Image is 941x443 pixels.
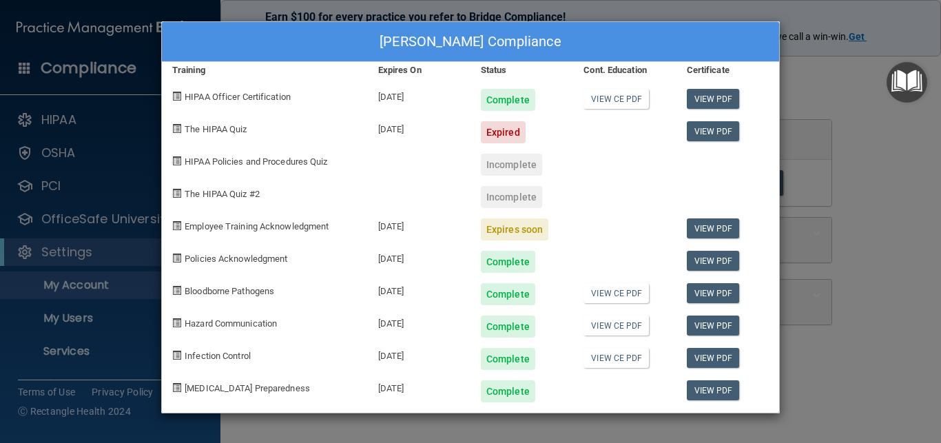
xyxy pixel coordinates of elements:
[687,89,740,109] a: View PDF
[481,316,535,338] div: Complete
[687,283,740,303] a: View PDF
[185,351,251,361] span: Infection Control
[481,283,535,305] div: Complete
[185,156,327,167] span: HIPAA Policies and Procedures Quiz
[687,380,740,400] a: View PDF
[481,251,535,273] div: Complete
[368,208,470,240] div: [DATE]
[687,121,740,141] a: View PDF
[687,316,740,336] a: View PDF
[887,62,927,103] button: Open Resource Center
[368,111,470,143] div: [DATE]
[481,380,535,402] div: Complete
[368,338,470,370] div: [DATE]
[368,305,470,338] div: [DATE]
[687,218,740,238] a: View PDF
[676,62,779,79] div: Certificate
[481,89,535,111] div: Complete
[185,189,260,199] span: The HIPAA Quiz #2
[573,62,676,79] div: Cont. Education
[368,240,470,273] div: [DATE]
[185,124,247,134] span: The HIPAA Quiz
[687,348,740,368] a: View PDF
[162,62,368,79] div: Training
[185,254,287,264] span: Policies Acknowledgment
[583,283,649,303] a: View CE PDF
[481,121,526,143] div: Expired
[162,22,779,62] div: [PERSON_NAME] Compliance
[481,348,535,370] div: Complete
[185,92,291,102] span: HIPAA Officer Certification
[185,383,310,393] span: [MEDICAL_DATA] Preparedness
[368,273,470,305] div: [DATE]
[481,154,542,176] div: Incomplete
[185,286,274,296] span: Bloodborne Pathogens
[583,316,649,336] a: View CE PDF
[481,218,548,240] div: Expires soon
[583,89,649,109] a: View CE PDF
[185,221,329,231] span: Employee Training Acknowledgment
[368,62,470,79] div: Expires On
[470,62,573,79] div: Status
[687,251,740,271] a: View PDF
[368,370,470,402] div: [DATE]
[185,318,277,329] span: Hazard Communication
[583,348,649,368] a: View CE PDF
[368,79,470,111] div: [DATE]
[481,186,542,208] div: Incomplete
